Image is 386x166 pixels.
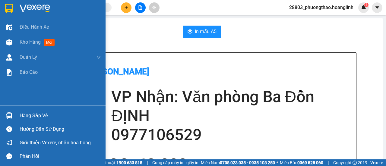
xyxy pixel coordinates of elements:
[284,4,358,11] span: 28803_phuongthao.hoanglinh
[111,87,353,106] h2: VP Nhận: Văn phòng Ba Đồn
[365,3,367,7] span: 1
[5,4,13,13] img: logo-vxr
[6,126,12,132] span: question-circle
[116,160,142,165] strong: 1900 633 818
[372,2,382,13] button: caret-down
[111,125,353,144] h2: 0977106529
[20,111,101,120] div: Hàng sắp về
[44,39,55,46] span: mới
[111,106,353,125] h2: ĐỊNH
[121,2,131,13] button: plus
[124,5,128,10] span: plus
[20,53,37,61] span: Quản Lý
[277,161,278,164] span: ⚪️
[353,161,357,165] span: copyright
[6,54,12,61] img: warehouse-icon
[220,160,275,165] strong: 0708 023 035 - 0935 103 250
[20,139,91,146] span: Giới thiệu Vexere, nhận hoa hồng
[280,159,323,166] span: Miền Bắc
[201,159,275,166] span: Miền Nam
[361,5,366,10] img: icon-new-feature
[147,159,148,166] span: |
[20,68,38,76] span: Báo cáo
[20,39,41,45] span: Kho hàng
[6,140,12,146] span: notification
[297,160,323,165] strong: 0369 525 060
[364,3,369,7] sup: 1
[138,5,142,10] span: file-add
[6,153,12,159] span: message
[20,125,101,134] div: Hướng dẫn sử dụng
[87,159,142,166] span: Hỗ trợ kỹ thuật:
[152,5,156,10] span: aim
[6,24,12,30] img: warehouse-icon
[20,152,101,161] div: Phản hồi
[152,159,199,166] span: Cung cấp máy in - giấy in:
[149,2,160,13] button: aim
[328,159,329,166] span: |
[6,69,12,76] img: solution-icon
[188,29,192,35] span: printer
[195,28,217,35] span: In mẫu A5
[6,112,12,119] img: warehouse-icon
[96,55,101,60] span: down
[375,5,380,10] span: caret-down
[135,2,146,13] button: file-add
[84,67,149,77] b: [PERSON_NAME]
[6,39,12,45] img: warehouse-icon
[183,26,221,38] button: printerIn mẫu A5
[20,23,49,31] span: Điều hành xe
